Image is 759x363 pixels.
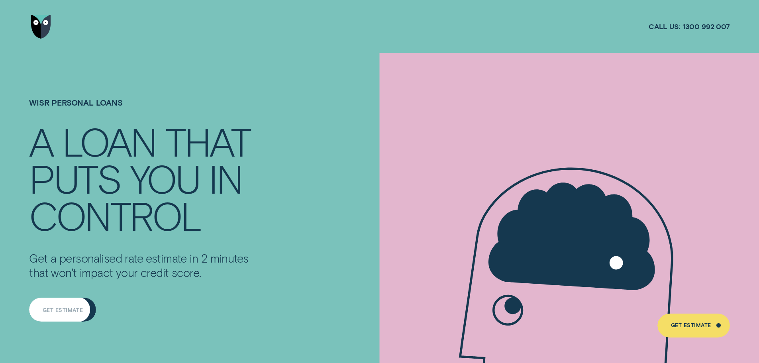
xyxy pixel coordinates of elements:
[649,22,730,31] a: Call us:1300 992 007
[657,314,730,337] a: Get Estimate
[165,122,250,159] div: THAT
[683,22,730,31] span: 1300 992 007
[209,159,242,196] div: IN
[29,251,259,280] p: Get a personalised rate estimate in 2 minutes that won't impact your credit score.
[29,196,201,233] div: CONTROL
[31,15,51,39] img: Wisr
[29,122,53,159] div: A
[62,122,156,159] div: LOAN
[29,159,120,196] div: PUTS
[43,308,83,313] div: Get Estimate
[29,98,259,122] h1: Wisr Personal Loans
[29,122,259,233] h4: A LOAN THAT PUTS YOU IN CONTROL
[29,298,96,322] a: Get Estimate
[649,22,681,31] span: Call us:
[130,159,200,196] div: YOU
